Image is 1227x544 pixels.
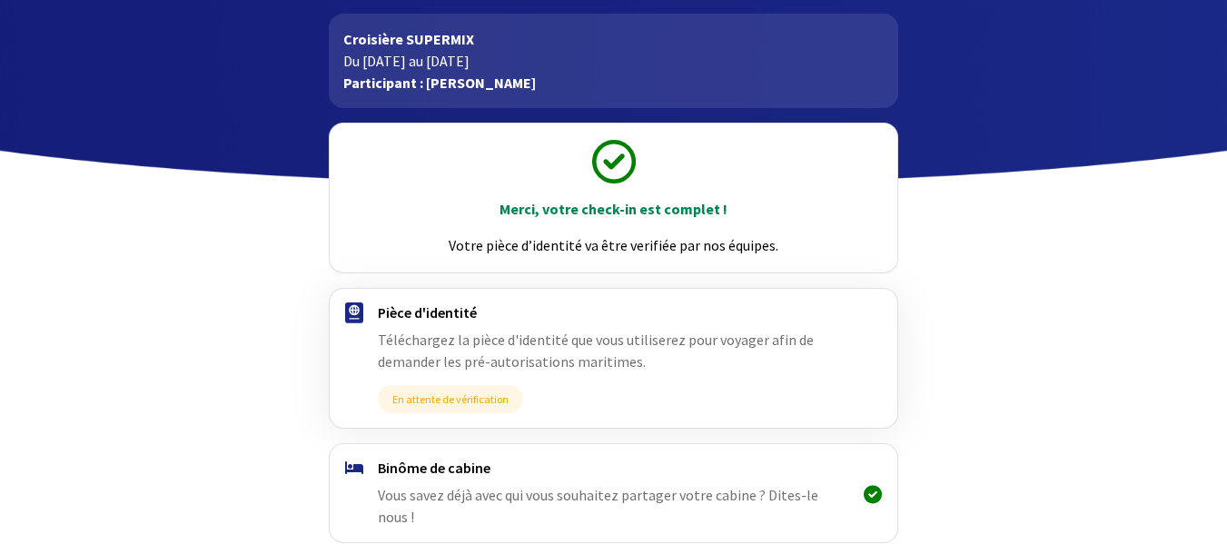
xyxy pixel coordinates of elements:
p: Croisière SUPERMIX [343,28,884,50]
img: binome.svg [345,461,363,474]
span: En attente de vérification [378,385,523,413]
p: Participant : [PERSON_NAME] [343,72,884,94]
h4: Pièce d'identité [378,303,849,321]
p: Merci, votre check-in est complet ! [346,198,881,220]
span: Vous savez déjà avec qui vous souhaitez partager votre cabine ? Dites-le nous ! [378,486,818,526]
img: passport.svg [345,302,363,323]
p: Votre pièce d’identité va être verifiée par nos équipes. [346,234,881,256]
p: Du [DATE] au [DATE] [343,50,884,72]
h4: Binôme de cabine [378,459,849,477]
span: Téléchargez la pièce d'identité que vous utiliserez pour voyager afin de demander les pré-autoris... [378,331,814,371]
